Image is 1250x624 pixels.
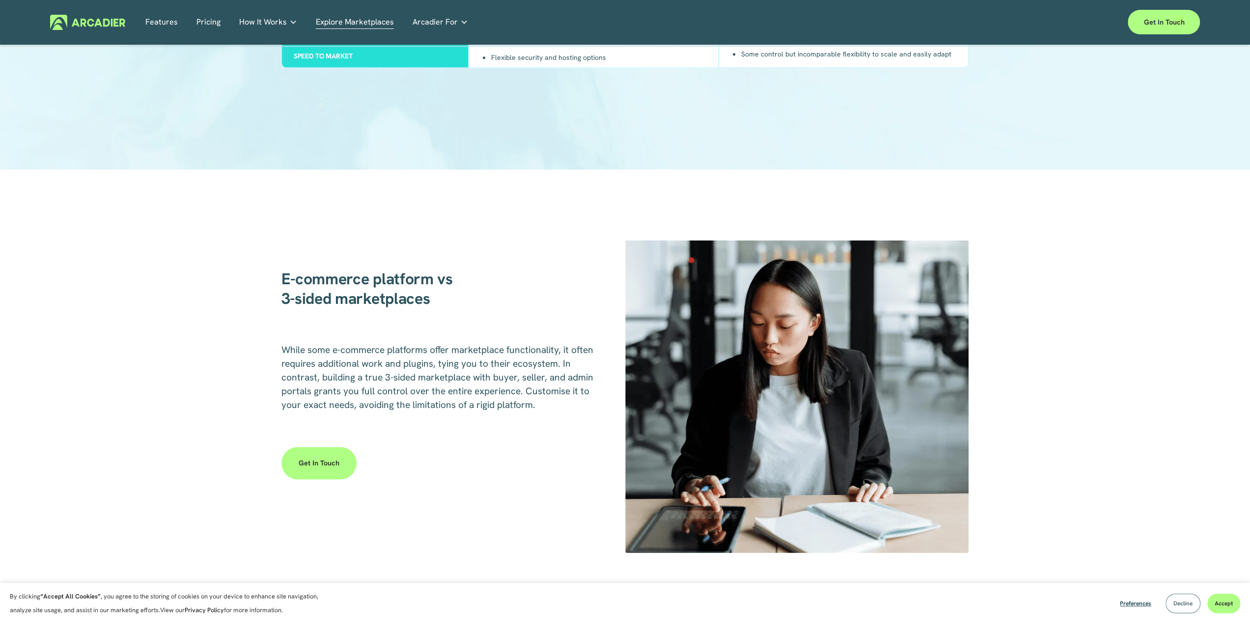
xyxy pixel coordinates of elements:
[413,15,468,30] a: folder dropdown
[294,51,457,61] h3: Speed to market
[741,48,951,60] li: Some control but incomparable flexibility to scale and easily adapt
[1112,594,1159,613] button: Preferences
[1166,594,1200,613] button: Decline
[316,15,394,30] a: Explore Marketplaces
[50,15,125,30] img: Arcadier
[145,15,177,30] a: Features
[281,344,596,411] span: While some e-commerce platforms offer marketplace functionality, it often requires additional wor...
[40,592,101,600] strong: “Accept All Cookies”
[1120,599,1151,607] span: Preferences
[1128,10,1200,34] a: Get in touch
[196,15,221,30] a: Pricing
[281,269,453,309] strong: E-commerce platform vs 3-sided marketplaces
[10,590,329,617] p: By clicking , you agree to the storing of cookies on your device to enhance site navigation, anal...
[281,447,357,479] a: Get in touch
[185,606,224,614] a: Privacy Policy
[413,15,458,29] span: Arcadier For
[1173,599,1193,607] span: Decline
[1201,577,1250,624] iframe: Chat Widget
[239,15,297,30] a: folder dropdown
[239,15,287,29] span: How It Works
[491,51,606,63] li: Flexible security and hosting options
